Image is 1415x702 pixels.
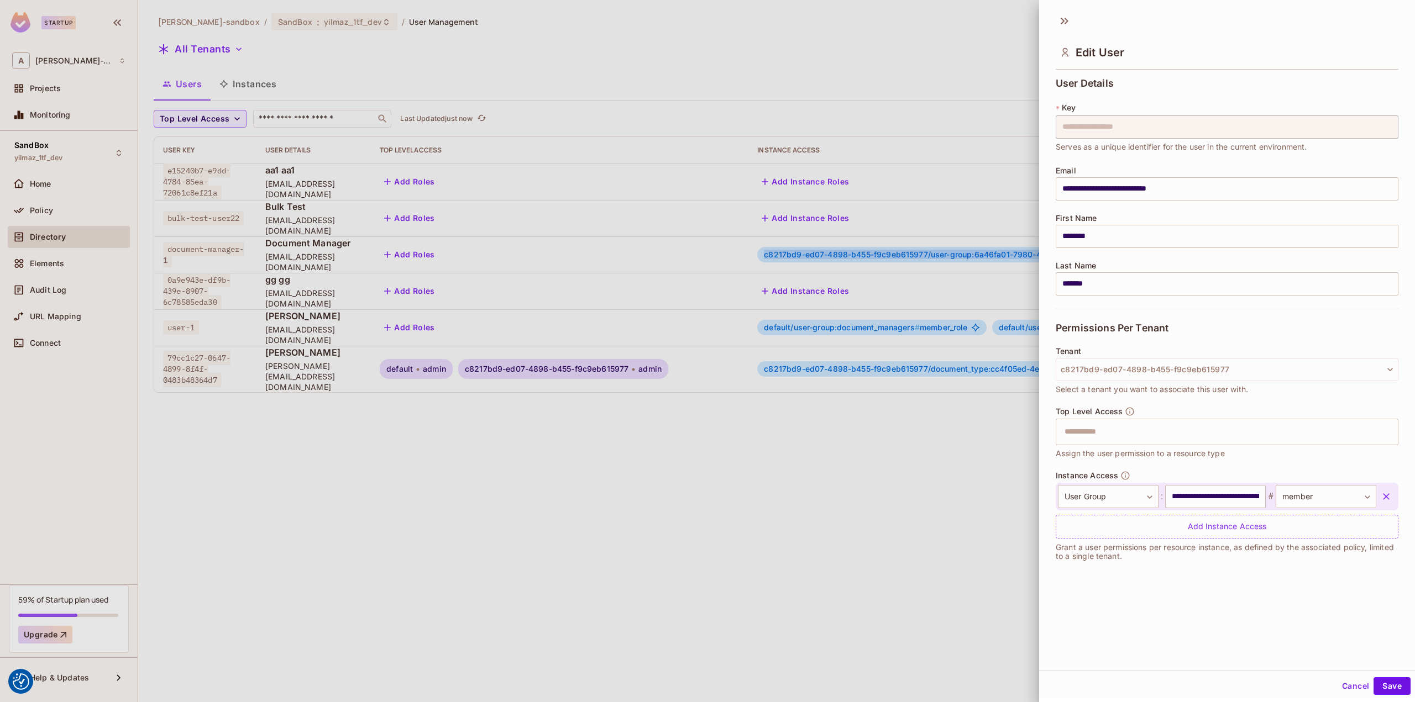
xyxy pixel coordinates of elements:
[13,673,29,690] img: Revisit consent button
[1056,471,1118,480] span: Instance Access
[1056,383,1248,395] span: Select a tenant you want to associate this user with.
[1159,490,1165,503] span: :
[1056,347,1081,356] span: Tenant
[1338,677,1374,695] button: Cancel
[13,673,29,690] button: Consent Preferences
[1056,78,1114,89] span: User Details
[1276,485,1376,508] div: member
[1058,485,1159,508] div: User Group
[1266,490,1276,503] span: #
[1056,543,1398,561] p: Grant a user permissions per resource instance, as defined by the associated policy, limited to a...
[1062,103,1076,112] span: Key
[1056,214,1097,223] span: First Name
[1056,358,1398,381] button: c8217bd9-ed07-4898-b455-f9c9eb615977
[1374,677,1411,695] button: Save
[1056,166,1076,175] span: Email
[1056,261,1096,270] span: Last Name
[1076,46,1124,59] span: Edit User
[1056,323,1168,334] span: Permissions Per Tenant
[1056,447,1225,460] span: Assign the user permission to a resource type
[1056,515,1398,539] div: Add Instance Access
[1392,430,1395,432] button: Open
[1056,141,1307,153] span: Serves as a unique identifier for the user in the current environment.
[1056,407,1123,416] span: Top Level Access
